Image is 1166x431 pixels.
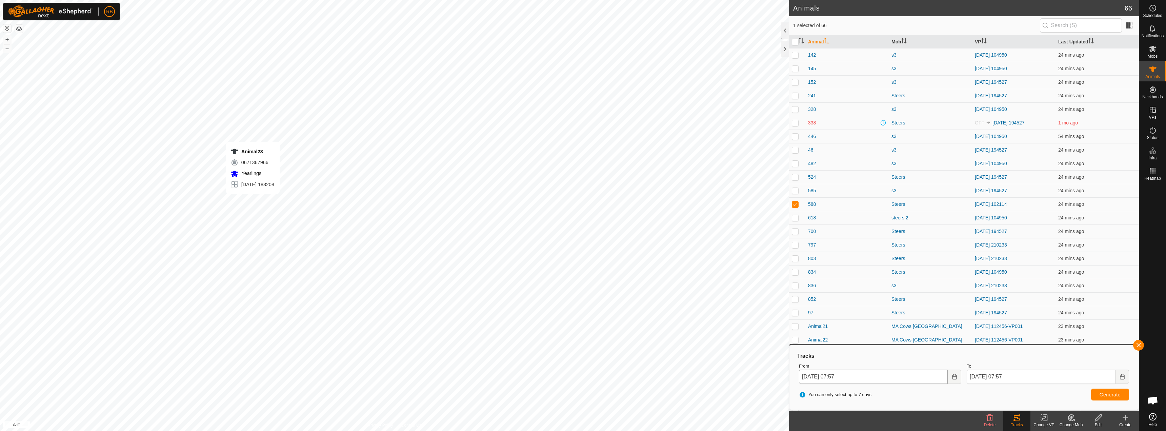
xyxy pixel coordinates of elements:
div: s3 [891,187,969,194]
th: Last Updated [1056,35,1139,48]
button: Reset Map [3,24,11,33]
span: Animals [1145,75,1160,79]
span: Help [1148,423,1157,427]
input: Search (S) [1040,18,1122,33]
p-sorticon: Activate to sort [799,39,804,44]
div: Tracks [796,352,1132,360]
span: Status [1147,136,1158,140]
div: Steers [891,228,969,235]
span: 836 [808,282,816,289]
div: Steers [891,296,969,303]
div: Steers [891,92,969,99]
span: 10 Sept 2025, 7:33 am [1058,269,1084,275]
a: [DATE] 194527 [975,310,1007,315]
span: Heatmap [1144,176,1161,180]
span: OFF [975,120,984,125]
span: 152 [808,79,816,86]
div: s3 [891,282,969,289]
span: 142 [808,52,816,59]
p-sorticon: Activate to sort [824,39,829,44]
div: s3 [891,133,969,140]
span: Notifications [1142,34,1164,38]
div: Steers [891,241,969,249]
label: To [967,363,1129,370]
span: 10 Sept 2025, 7:33 am [1058,147,1084,153]
div: s3 [891,52,969,59]
img: Gallagher Logo [8,5,93,18]
span: Neckbands [1142,95,1163,99]
span: 10 Sept 2025, 7:33 am [1058,174,1084,180]
a: Contact Us [401,422,421,428]
button: Map Layers [15,25,23,33]
p-sorticon: Activate to sort [1088,39,1094,44]
a: [DATE] 194527 [975,79,1007,85]
span: 10 Sept 2025, 7:33 am [1058,66,1084,71]
span: 10 Sept 2025, 7:33 am [1058,52,1084,58]
div: Steers [891,201,969,208]
a: [DATE] 104950 [975,215,1007,220]
a: [DATE] 112456-VP001 [975,324,1023,329]
span: Animal21 [808,323,828,330]
a: Help [1139,410,1166,429]
span: 66 [1125,3,1132,13]
a: [DATE] 104950 [975,106,1007,112]
a: [DATE] 210233 [975,242,1007,248]
span: 524 [808,174,816,181]
span: RB [106,8,113,15]
th: VP [972,35,1056,48]
div: Tracks [1003,422,1030,428]
span: 585 [808,187,816,194]
div: [DATE] 183208 [230,180,274,189]
div: steers 2 [891,214,969,221]
span: Schedules [1143,14,1162,18]
span: Delete [984,423,996,427]
span: 10 Sept 2025, 7:33 am [1058,242,1084,248]
span: 10 Sept 2025, 7:33 am [1058,283,1084,288]
span: 10 Sept 2025, 7:33 am [1058,229,1084,234]
a: [DATE] 194527 [975,296,1007,302]
th: Animal [805,35,889,48]
div: Change VP [1030,422,1058,428]
th: Mob [889,35,972,48]
a: [DATE] 210233 [975,256,1007,261]
div: s3 [891,65,969,72]
a: [DATE] 194527 [975,188,1007,193]
span: 834 [808,269,816,276]
span: 10 Sept 2025, 7:33 am [1058,201,1084,207]
a: [DATE] 104950 [975,52,1007,58]
img: to [986,120,991,125]
a: [DATE] 102114 [975,201,1007,207]
span: 328 [808,106,816,113]
span: 803 [808,255,816,262]
a: [DATE] 194527 [975,147,1007,153]
p-sorticon: Activate to sort [901,39,907,44]
span: 10 Sept 2025, 7:34 am [1058,324,1084,329]
a: [DATE] 104950 [975,134,1007,139]
div: Steers [891,255,969,262]
div: s3 [891,106,969,113]
div: Edit [1085,422,1112,428]
span: 588 [808,201,816,208]
a: [DATE] 210233 [975,283,1007,288]
div: Open chat [1143,390,1163,411]
span: Yearlings [240,171,261,176]
span: 10 Sept 2025, 7:33 am [1058,405,1084,410]
button: + [3,36,11,44]
span: 10 Sept 2025, 7:33 am [1058,93,1084,98]
a: [DATE] 194527 [992,120,1025,125]
button: Choose Date [948,370,961,384]
span: 46 [808,146,813,154]
span: 797 [808,241,816,249]
div: Steers [891,269,969,276]
a: [DATE] 194527 [975,174,1007,180]
a: [DATE] 112456-VP001 [975,337,1023,342]
span: 10 Sept 2025, 7:33 am [1058,188,1084,193]
div: Create [1112,422,1139,428]
span: 10 Sept 2025, 7:33 am [1058,106,1084,112]
span: 618 [808,214,816,221]
a: [DATE] 104950 [975,161,1007,166]
span: 10 Sept 2025, 7:34 am [1058,337,1084,342]
a: [DATE] 104950 [975,269,1007,275]
span: Animal22 [808,336,828,344]
span: VPs [1149,115,1156,119]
